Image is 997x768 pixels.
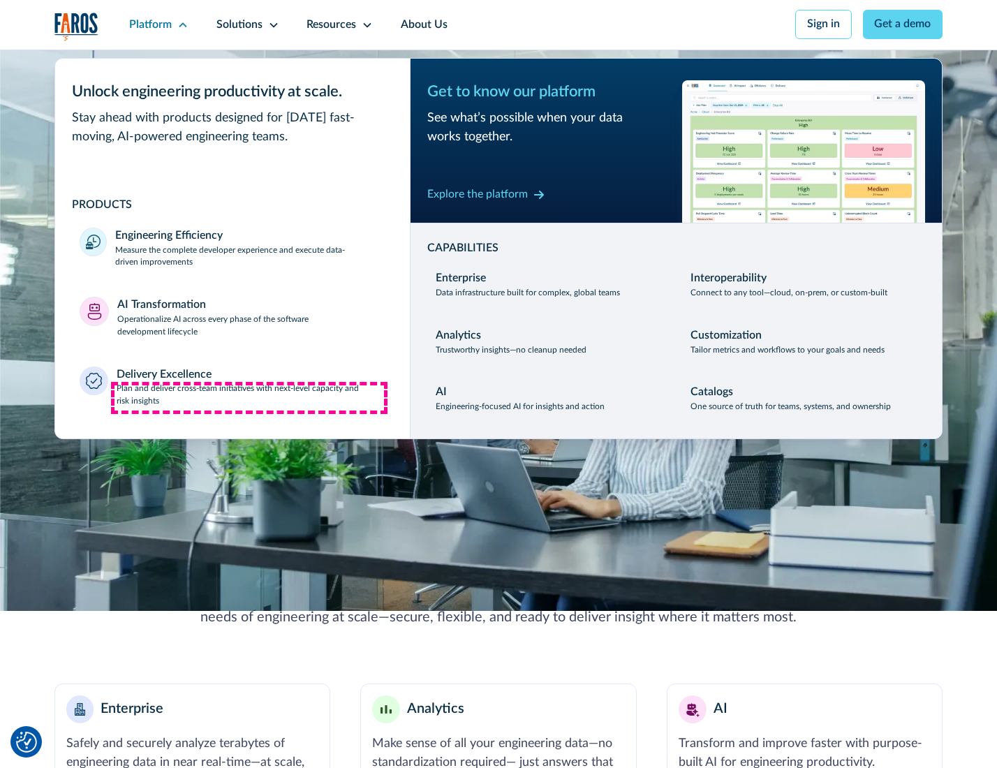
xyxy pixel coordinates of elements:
[75,703,86,716] img: Enterprise building blocks or structure icon
[436,287,620,300] p: Data infrastructure built for complex, global teams
[381,705,392,714] img: Minimalist bar chart analytics icon
[72,288,394,347] a: AI TransformationOperationalize AI across every phase of the software development lifecycle
[72,358,394,417] a: Delivery ExcellencePlan and deliver cross-team initiatives with next-level capacity and risk insi...
[795,10,852,39] a: Sign in
[72,80,394,103] div: Unlock engineering productivity at scale.
[427,184,545,206] a: Explore the platform
[117,383,385,408] p: Plan and deliver cross-team initiatives with next-level capacity and risk insights
[436,344,586,357] p: Trustworthy insights—no cleanup needed
[681,698,703,720] img: AI robot or assistant icon
[690,287,887,300] p: Connect to any tool—cloud, on-prem, or custom-built
[690,401,891,413] p: One source of truth for teams, systems, and ownership
[690,344,885,357] p: Tailor metrics and workflows to your goals and needs
[427,186,528,203] div: Explore the platform
[115,244,385,269] p: Measure the complete developer experience and execute data-driven improvements
[690,384,733,401] div: Catalogs
[16,732,37,753] button: Cookie Settings
[436,401,605,413] p: Engineering-focused AI for insights and action
[682,80,926,222] img: Workflow productivity trends heatmap chart
[407,699,464,720] div: Analytics
[436,270,486,287] div: Enterprise
[115,228,223,244] div: Engineering Efficiency
[682,376,926,422] a: CatalogsOne source of truth for teams, systems, and ownership
[72,197,394,214] div: PRODUCTS
[427,319,671,365] a: AnalyticsTrustworthy insights—no cleanup needed
[54,13,99,41] a: home
[863,10,943,39] a: Get a demo
[117,313,385,339] p: Operationalize AI across every phase of the software development lifecycle
[117,367,212,383] div: Delivery Excellence
[427,262,671,308] a: EnterpriseData infrastructure built for complex, global teams
[436,384,447,401] div: AI
[690,327,762,344] div: Customization
[307,17,356,34] div: Resources
[16,732,37,753] img: Revisit consent button
[427,109,671,147] div: See what’s possible when your data works together.
[72,219,394,278] a: Engineering EfficiencyMeasure the complete developer experience and execute data-driven improvements
[72,109,394,147] div: Stay ahead with products designed for [DATE] fast-moving, AI-powered engineering teams.
[714,699,728,720] div: AI
[216,17,263,34] div: Solutions
[54,50,943,439] nav: Platform
[427,240,926,257] div: CAPABILITIES
[117,297,206,313] div: AI Transformation
[682,262,926,308] a: InteroperabilityConnect to any tool—cloud, on-prem, or custom-built
[427,376,671,422] a: AIEngineering-focused AI for insights and action
[690,270,767,287] div: Interoperability
[101,699,163,720] div: Enterprise
[436,327,481,344] div: Analytics
[682,319,926,365] a: CustomizationTailor metrics and workflows to your goals and needs
[54,13,99,41] img: Logo of the analytics and reporting company Faros.
[427,80,671,103] div: Get to know our platform
[129,17,172,34] div: Platform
